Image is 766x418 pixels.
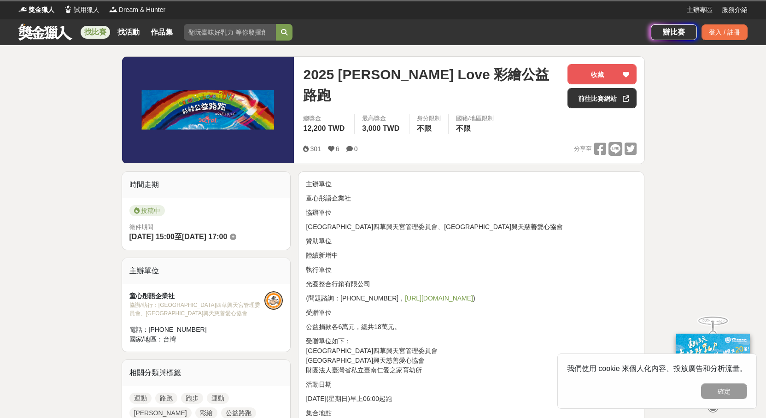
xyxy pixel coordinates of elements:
[114,26,143,39] a: 找活動
[122,360,291,386] div: 相關分類與標籤
[109,5,165,15] a: LogoDream & Hunter
[129,224,153,230] span: 徵件期間
[74,5,99,15] span: 試用獵人
[119,5,165,15] span: Dream & Hunter
[306,279,637,289] p: 光圈整合行銷有限公司
[687,5,713,15] a: 主辦專區
[306,308,637,318] p: 受贈單位
[456,114,494,123] div: 國籍/地區限制
[163,336,176,343] span: 台灣
[405,294,473,302] a: [URL][DOMAIN_NAME]
[175,233,182,241] span: 至
[147,26,176,39] a: 作品集
[207,393,229,404] a: 運動
[722,5,748,15] a: 服務介紹
[18,5,28,14] img: Logo
[155,393,177,404] a: 路跑
[362,124,399,132] span: 3,000 TWD
[417,124,432,132] span: 不限
[129,233,175,241] span: [DATE] 15:00
[64,5,73,14] img: Logo
[310,145,321,153] span: 301
[456,124,471,132] span: 不限
[109,5,118,14] img: Logo
[306,251,637,260] p: 陸續新增中
[651,24,697,40] a: 辦比賽
[567,365,747,372] span: 我們使用 cookie 來個人化內容、投放廣告和分析流量。
[306,380,637,389] p: 活動日期
[306,322,637,332] p: 公益捐款各6萬元，總共18萬元。
[567,64,637,84] button: 收藏
[181,393,203,404] a: 跑步
[18,5,54,15] a: Logo獎金獵人
[64,5,99,15] a: Logo試用獵人
[306,265,637,275] p: 執行單位
[129,301,265,318] div: 協辦/執行： [GEOGRAPHIC_DATA]四草興天宮管理委員會、[GEOGRAPHIC_DATA]興天慈善愛心協會
[306,294,637,303] p: (問題諮詢：[PHONE_NUMBER]， )
[184,24,276,41] input: 翻玩臺味好乳力 等你發揮創意！
[702,24,748,40] div: 登入 / 註冊
[567,88,637,108] a: 前往比賽網站
[306,236,637,246] p: 贊助單位
[306,179,637,189] p: 主辦單位
[129,393,152,404] a: 運動
[129,205,165,216] span: 投稿中
[306,408,637,418] p: 集合地點
[306,336,637,375] p: 受贈單位如下： [GEOGRAPHIC_DATA]四草興天宮管理委員會 [GEOGRAPHIC_DATA]興天慈善愛心協會 財團法人臺灣省私立臺南仁愛之家育幼所
[303,114,347,123] span: 總獎金
[306,394,637,404] p: [DATE](星期日)早上06:00起跑
[676,334,750,395] img: ff197300-f8ee-455f-a0ae-06a3645bc375.jpg
[303,64,560,106] span: 2025 [PERSON_NAME] Love 彩繪公益路跑
[362,114,402,123] span: 最高獎金
[122,258,291,284] div: 主辦單位
[129,291,265,301] div: 童心彤語企業社
[303,124,345,132] span: 12,200 TWD
[129,325,265,335] div: 電話： [PHONE_NUMBER]
[122,57,294,163] img: Cover Image
[701,383,747,399] button: 確定
[129,336,164,343] span: 國家/地區：
[81,26,110,39] a: 找比賽
[354,145,358,153] span: 0
[306,194,637,203] p: 童心彤語企業社
[306,222,637,232] p: [GEOGRAPHIC_DATA]四草興天宮管理委員會、[GEOGRAPHIC_DATA]興天慈善愛心協會
[182,233,227,241] span: [DATE] 17:00
[122,172,291,198] div: 時間走期
[574,142,592,156] span: 分享至
[29,5,54,15] span: 獎金獵人
[336,145,339,153] span: 6
[417,114,441,123] div: 身分限制
[306,208,637,218] p: 協辦單位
